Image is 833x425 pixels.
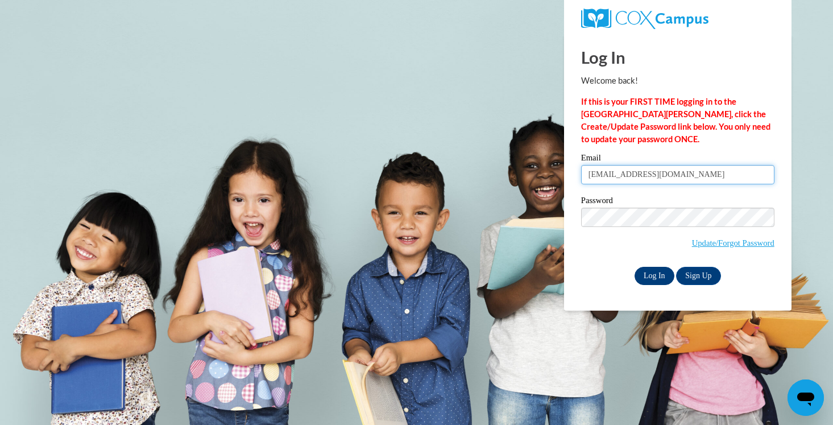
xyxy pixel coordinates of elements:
[581,154,774,165] label: Email
[692,238,774,247] a: Update/Forgot Password
[581,9,774,29] a: COX Campus
[581,9,708,29] img: COX Campus
[788,379,824,416] iframe: Button to launch messaging window
[581,75,774,87] p: Welcome back!
[581,97,770,144] strong: If this is your FIRST TIME logging in to the [GEOGRAPHIC_DATA][PERSON_NAME], click the Create/Upd...
[581,46,774,69] h1: Log In
[581,196,774,208] label: Password
[635,267,674,285] input: Log In
[676,267,720,285] a: Sign Up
